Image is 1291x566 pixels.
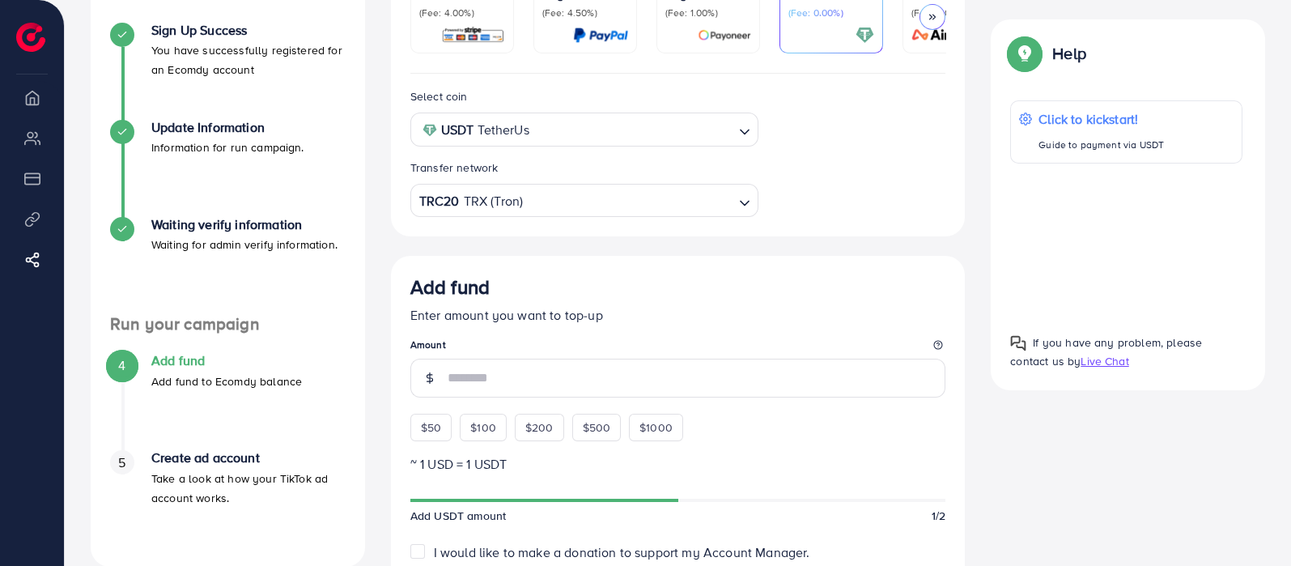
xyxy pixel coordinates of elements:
input: Search for option [534,117,733,143]
p: ~ 1 USD = 1 USDT [410,454,946,474]
label: Select coin [410,88,468,104]
p: (Fee: 0.00%) [911,6,997,19]
p: Guide to payment via USDT [1038,135,1164,155]
p: Take a look at how your TikTok ad account works. [151,469,346,508]
h4: Waiting verify information [151,217,338,232]
p: Click to kickstart! [1038,109,1164,129]
li: Update Information [91,120,365,217]
p: Waiting for admin verify information. [151,235,338,254]
h4: Run your campaign [91,314,365,334]
span: Live Chat [1081,353,1128,369]
p: (Fee: 4.50%) [542,6,628,19]
span: 1/2 [932,508,945,524]
img: Popup guide [1010,335,1026,351]
strong: USDT [441,118,474,142]
p: (Fee: 1.00%) [665,6,751,19]
label: Transfer network [410,160,499,176]
img: card [698,26,751,45]
div: Search for option [410,184,758,217]
li: Waiting verify information [91,217,365,314]
span: 4 [118,356,125,375]
span: $100 [470,419,496,436]
p: (Fee: 0.00%) [788,6,874,19]
span: TRX (Tron) [464,189,524,213]
span: $1000 [639,419,673,436]
li: Create ad account [91,450,365,547]
img: card [907,26,997,45]
p: Enter amount you want to top-up [410,305,946,325]
p: Information for run campaign. [151,138,304,157]
span: Add USDT amount [410,508,506,524]
iframe: Chat [1222,493,1279,554]
p: Help [1052,44,1086,63]
img: card [573,26,628,45]
h4: Add fund [151,353,302,368]
span: I would like to make a donation to support my Account Manager. [434,543,810,561]
span: 5 [118,453,125,472]
legend: Amount [410,338,946,358]
img: card [856,26,874,45]
input: Search for option [524,189,733,214]
span: $500 [583,419,611,436]
span: If you have any problem, please contact us by [1010,334,1202,369]
h3: Add fund [410,275,490,299]
img: coin [423,123,437,138]
h4: Sign Up Success [151,23,346,38]
p: You have successfully registered for an Ecomdy account [151,40,346,79]
h4: Create ad account [151,450,346,466]
li: Sign Up Success [91,23,365,120]
p: (Fee: 4.00%) [419,6,505,19]
h4: Update Information [151,120,304,135]
li: Add fund [91,353,365,450]
span: $50 [421,419,441,436]
span: TetherUs [478,118,529,142]
p: Add fund to Ecomdy balance [151,372,302,391]
img: logo [16,23,45,52]
img: card [441,26,505,45]
strong: TRC20 [419,189,460,213]
div: Search for option [410,113,758,146]
span: $200 [525,419,554,436]
img: Popup guide [1010,39,1039,68]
